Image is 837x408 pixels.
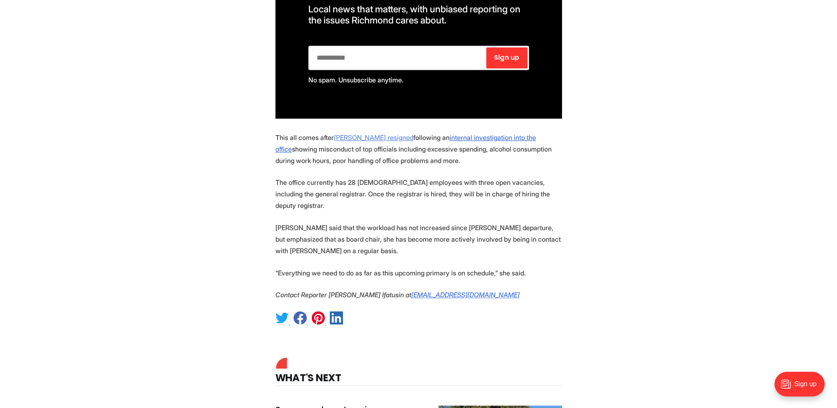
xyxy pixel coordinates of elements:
[494,54,519,61] span: Sign up
[275,177,562,211] p: The office currently has 28 [DEMOGRAPHIC_DATA] employees with three open vacancies, including the...
[486,47,527,68] button: Sign up
[334,133,413,142] a: [PERSON_NAME] resigned
[275,360,562,386] h4: What's Next
[308,3,522,26] span: Local news that matters, with unbiased reporting on the issues Richmond cares about.
[275,291,411,299] em: Contact Reporter [PERSON_NAME] Ifatusin at
[275,133,536,153] a: internal investigation into the office
[308,76,403,84] span: No spam. Unsubscribe anytime.
[275,222,562,256] p: [PERSON_NAME] said that the workload has not increased since [PERSON_NAME] departure, but emphasi...
[767,368,837,408] iframe: portal-trigger
[275,267,562,279] p: “Everything we need to do as far as this upcoming primary is on schedule,” she said.
[275,132,562,166] p: This all comes after following an showing misconduct of top officials including excessive spendin...
[411,291,520,299] a: [EMAIL_ADDRESS][DOMAIN_NAME]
